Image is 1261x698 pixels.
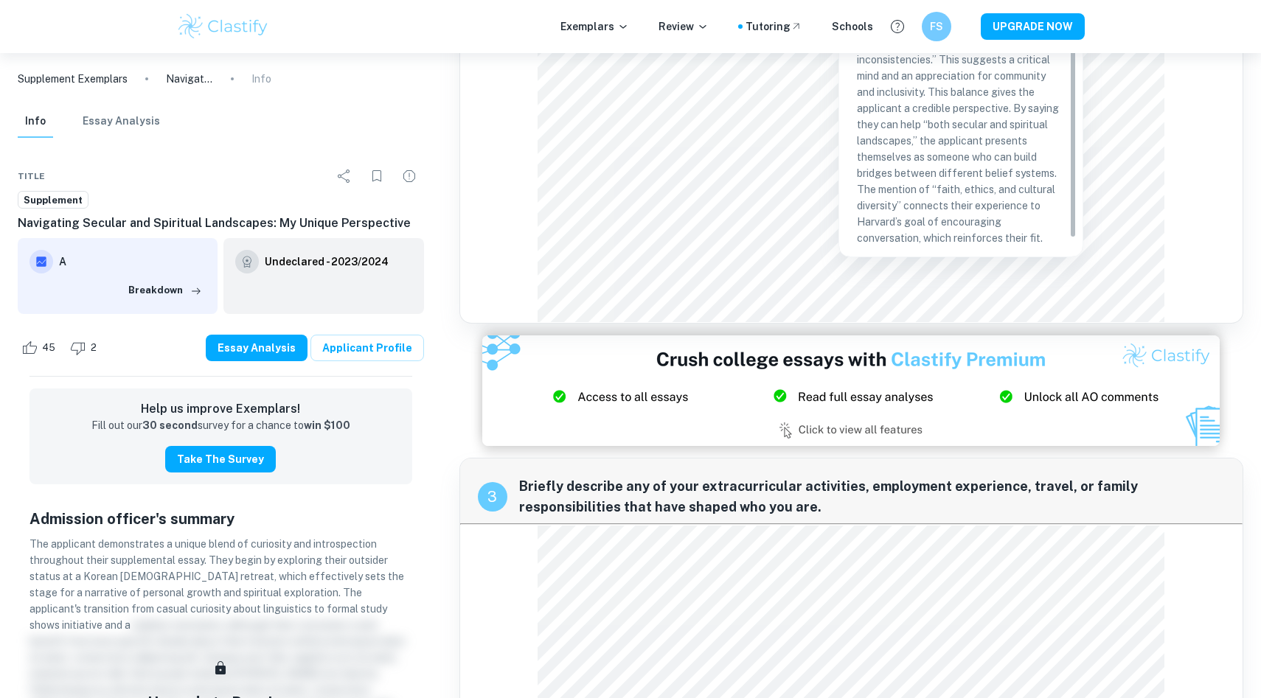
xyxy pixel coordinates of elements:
[34,341,63,355] span: 45
[206,335,308,361] button: Essay Analysis
[29,538,404,631] span: The applicant demonstrates a unique blend of curiosity and introspection throughout their supplem...
[981,13,1085,40] button: UPGRADE NOW
[41,400,400,418] h6: Help us improve Exemplars!
[304,419,350,431] strong: win $100
[482,335,1220,446] img: Ad
[18,170,45,183] span: Title
[83,105,160,138] button: Essay Analysis
[265,254,389,270] h6: Undeclared - 2023/2024
[478,482,507,512] div: recipe
[519,476,1226,517] span: Briefly describe any of your extracurricular activities, employment experience, travel, or family...
[18,336,63,360] div: Like
[330,161,359,191] div: Share
[18,191,88,209] a: Supplement
[659,18,709,35] p: Review
[18,71,128,87] a: Supplement Exemplars
[832,18,873,35] a: Schools
[142,419,198,431] strong: 30 second
[560,18,629,35] p: Exemplars
[251,71,271,87] p: Info
[176,12,270,41] img: Clastify logo
[885,14,910,39] button: Help and Feedback
[83,341,105,355] span: 2
[66,336,105,360] div: Dislike
[166,71,213,87] p: Navigating Secular and Spiritual Landscapes: My Unique Perspective
[18,105,53,138] button: Info
[395,161,424,191] div: Report issue
[922,12,951,41] button: FS
[165,446,276,472] button: Take the Survey
[310,335,424,361] a: Applicant Profile
[857,3,1065,246] p: The conclusion is well-considered; the applicant shows intellectual honesty by admitting doubts a...
[928,18,945,35] h6: FS
[29,508,412,530] h5: Admission officer's summary
[18,193,88,208] span: Supplement
[18,214,424,232] h6: Navigating Secular and Spiritual Landscapes: My Unique Perspective
[59,254,206,270] h6: A
[362,161,392,191] div: Bookmark
[265,250,389,273] a: Undeclared - 2023/2024
[746,18,802,35] a: Tutoring
[125,279,206,301] button: Breakdown
[91,418,350,434] p: Fill out our survey for a chance to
